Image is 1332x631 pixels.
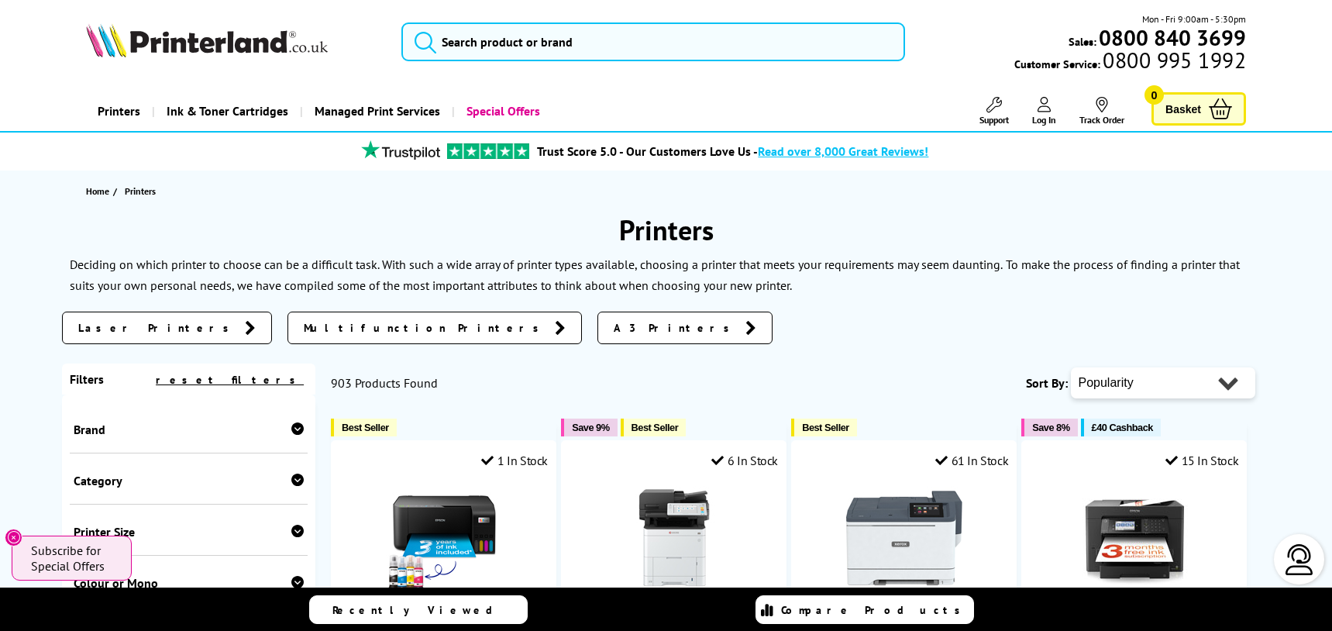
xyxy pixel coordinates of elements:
[167,91,288,131] span: Ink & Toner Cartridges
[86,23,382,60] a: Printerland Logo
[1014,53,1245,71] span: Customer Service:
[74,422,305,437] div: Brand
[452,91,552,131] a: Special Offers
[386,584,502,599] a: Epson EcoTank ET-2814
[621,419,687,436] button: Best Seller
[1032,114,1056,126] span: Log In
[156,373,304,387] a: reset filters
[5,529,22,547] button: Close
[572,422,609,433] span: Save 9%
[1165,98,1201,119] span: Basket
[935,453,1008,468] div: 61 In Stock
[1092,422,1153,433] span: £40 Cashback
[846,584,962,599] a: Xerox C410
[1032,97,1056,126] a: Log In
[632,422,679,433] span: Best Seller
[342,422,389,433] span: Best Seller
[1076,584,1193,599] a: Epson WorkForce WF-7840DTWF
[78,320,237,336] span: Laser Printers
[481,453,548,468] div: 1 In Stock
[354,140,447,160] img: trustpilot rating
[70,257,1240,293] p: To make the process of finding a printer that suits your own personal needs, we have compiled som...
[309,595,528,624] a: Recently Viewed
[152,91,300,131] a: Ink & Toner Cartridges
[1100,53,1245,67] span: 0800 995 1992
[1026,375,1068,391] span: Sort By:
[802,422,849,433] span: Best Seller
[1165,453,1238,468] div: 15 In Stock
[1021,419,1077,436] button: Save 8%
[1081,419,1161,436] button: £40 Cashback
[1142,12,1246,26] span: Mon - Fri 9:00am - 5:30pm
[331,375,438,391] span: 903 Products Found
[74,524,305,540] div: Printer Size
[979,97,1009,126] a: Support
[616,584,732,599] a: Kyocera ECOSYS MA3500cix
[70,257,1003,272] p: Deciding on which printer to choose can be a difficult task. With such a wide array of printer ty...
[74,575,305,591] div: Colour or Mono
[616,480,732,596] img: Kyocera ECOSYS MA3500cix
[86,183,113,199] a: Home
[614,320,738,336] span: A3 Printers
[401,22,905,61] input: Search product or brand
[711,453,778,468] div: 6 In Stock
[597,312,773,344] a: A3 Printers
[304,320,547,336] span: Multifunction Printers
[1069,34,1096,49] span: Sales:
[846,480,962,596] img: Xerox C410
[125,185,156,197] span: Printers
[86,23,328,57] img: Printerland Logo
[70,371,104,387] span: Filters
[331,419,397,436] button: Best Seller
[1144,85,1164,105] span: 0
[561,419,617,436] button: Save 9%
[1096,30,1246,45] a: 0800 840 3699
[287,312,582,344] a: Multifunction Printers
[537,143,928,159] a: Trust Score 5.0 - Our Customers Love Us -Read over 8,000 Great Reviews!
[781,603,969,617] span: Compare Products
[62,212,1271,248] h1: Printers
[1284,544,1315,575] img: user-headset-light.svg
[1151,92,1246,126] a: Basket 0
[332,603,508,617] span: Recently Viewed
[791,419,857,436] button: Best Seller
[62,312,272,344] a: Laser Printers
[1079,97,1124,126] a: Track Order
[300,91,452,131] a: Managed Print Services
[758,143,928,159] span: Read over 8,000 Great Reviews!
[1076,480,1193,596] img: Epson WorkForce WF-7840DTWF
[755,595,974,624] a: Compare Products
[1032,422,1069,433] span: Save 8%
[31,543,116,574] span: Subscribe for Special Offers
[447,143,529,159] img: trustpilot rating
[979,114,1009,126] span: Support
[86,91,152,131] a: Printers
[1099,23,1246,52] b: 0800 840 3699
[386,480,502,596] img: Epson EcoTank ET-2814
[74,473,305,488] div: Category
